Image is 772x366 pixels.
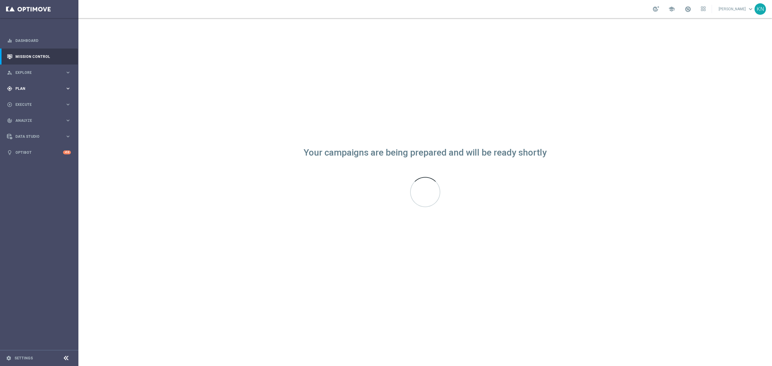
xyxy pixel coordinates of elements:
a: [PERSON_NAME]keyboard_arrow_down [718,5,755,14]
i: keyboard_arrow_right [65,102,71,107]
div: Analyze [7,118,65,123]
button: person_search Explore keyboard_arrow_right [7,70,71,75]
div: Data Studio [7,134,65,139]
button: Data Studio keyboard_arrow_right [7,134,71,139]
i: equalizer [7,38,12,43]
button: equalizer Dashboard [7,38,71,43]
div: Plan [7,86,65,91]
i: keyboard_arrow_right [65,118,71,123]
i: track_changes [7,118,12,123]
span: Execute [15,103,65,106]
a: Settings [14,356,33,360]
div: +10 [63,150,71,154]
div: KN [755,3,766,15]
span: Data Studio [15,135,65,138]
div: Explore [7,70,65,75]
i: keyboard_arrow_right [65,70,71,75]
i: keyboard_arrow_right [65,134,71,139]
button: track_changes Analyze keyboard_arrow_right [7,118,71,123]
div: Mission Control [7,49,71,65]
i: person_search [7,70,12,75]
span: school [668,6,675,12]
span: Plan [15,87,65,90]
span: keyboard_arrow_down [747,6,754,12]
button: Mission Control [7,54,71,59]
div: Dashboard [7,33,71,49]
div: Execute [7,102,65,107]
i: play_circle_outline [7,102,12,107]
a: Dashboard [15,33,71,49]
i: gps_fixed [7,86,12,91]
a: Optibot [15,144,63,160]
div: Optibot [7,144,71,160]
div: Your campaigns are being prepared and will be ready shortly [304,150,547,155]
button: lightbulb Optibot +10 [7,150,71,155]
i: lightbulb [7,150,12,155]
span: Analyze [15,119,65,122]
i: settings [6,355,11,361]
a: Mission Control [15,49,71,65]
button: play_circle_outline Execute keyboard_arrow_right [7,102,71,107]
i: keyboard_arrow_right [65,86,71,91]
button: gps_fixed Plan keyboard_arrow_right [7,86,71,91]
span: Explore [15,71,65,74]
